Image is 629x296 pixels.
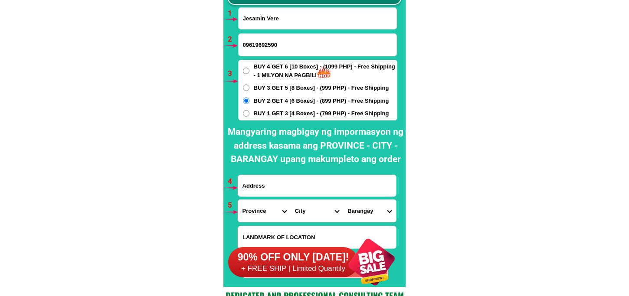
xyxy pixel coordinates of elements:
input: BUY 1 GET 3 [4 Boxes] - (799 PHP) - Free Shipping [243,110,249,117]
select: Select district [291,200,343,222]
h6: + FREE SHIP | Limited Quantily [228,264,358,273]
h6: 3 [228,68,238,79]
input: Input address [238,175,396,196]
h6: 4 [228,176,238,187]
span: BUY 2 GET 4 [6 Boxes] - (899 PHP) - Free Shipping [254,97,389,105]
h6: 2 [228,34,238,45]
select: Select province [238,200,291,222]
span: BUY 1 GET 3 [4 Boxes] - (799 PHP) - Free Shipping [254,109,389,118]
input: Input LANDMARKOFLOCATION [238,226,396,248]
h2: Mangyaring magbigay ng impormasyon ng address kasama ang PROVINCE - CITY - BARANGAY upang makumpl... [226,125,406,166]
select: Select commune [343,200,396,222]
input: BUY 4 GET 6 [10 Boxes] - (1099 PHP) - Free Shipping - 1 MILYON NA PAGBILI [243,68,249,74]
h6: 1 [228,8,238,19]
span: BUY 4 GET 6 [10 Boxes] - (1099 PHP) - Free Shipping - 1 MILYON NA PAGBILI [254,62,397,79]
input: BUY 3 GET 5 [8 Boxes] - (999 PHP) - Free Shipping [243,85,249,91]
input: Input phone_number [239,34,396,56]
span: BUY 3 GET 5 [8 Boxes] - (999 PHP) - Free Shipping [254,84,389,92]
input: Input full_name [239,8,396,29]
h6: 90% OFF ONLY [DATE]! [228,251,358,264]
input: BUY 2 GET 4 [6 Boxes] - (899 PHP) - Free Shipping [243,98,249,104]
h6: 5 [228,200,238,211]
